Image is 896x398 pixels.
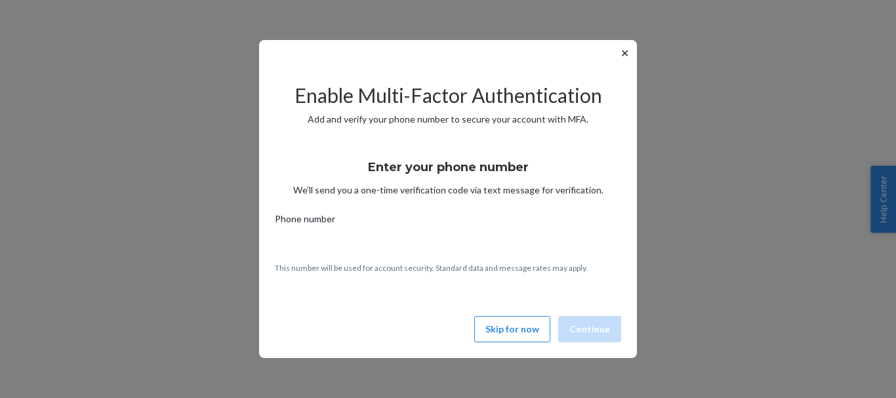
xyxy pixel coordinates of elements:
span: Phone number [275,212,335,231]
h2: Enable Multi-Factor Authentication [275,85,621,106]
button: ✕ [618,45,632,61]
button: Skip for now [474,316,550,342]
div: We’ll send you a one-time verification code via text message for verification. [275,148,621,197]
h3: Enter your phone number [368,159,529,176]
p: Add and verify your phone number to secure your account with MFA. [275,113,621,126]
p: This number will be used for account security. Standard data and message rates may apply. [275,262,621,273]
button: Continue [558,316,621,342]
